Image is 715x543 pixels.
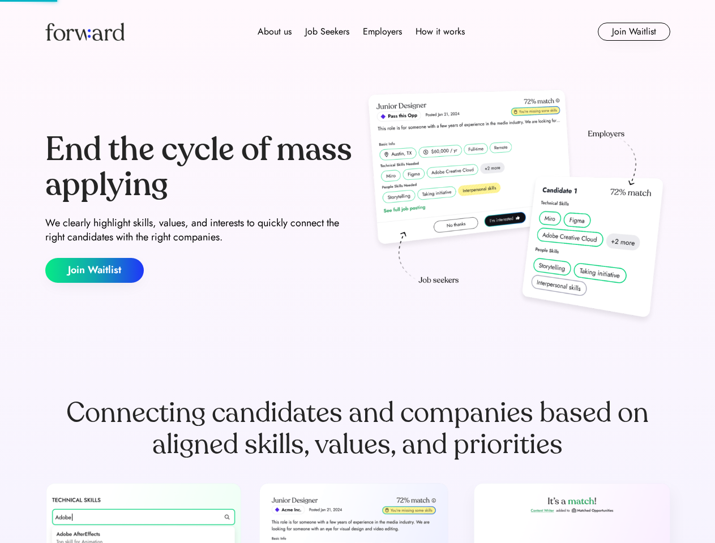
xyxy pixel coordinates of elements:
button: Join Waitlist [45,258,144,283]
div: About us [258,25,292,38]
button: Join Waitlist [598,23,670,41]
div: Job Seekers [305,25,349,38]
div: How it works [416,25,465,38]
div: Employers [363,25,402,38]
div: End the cycle of mass applying [45,132,353,202]
img: hero-image.png [362,86,670,329]
div: We clearly highlight skills, values, and interests to quickly connect the right candidates with t... [45,216,353,244]
div: Connecting candidates and companies based on aligned skills, values, and priorities [45,397,670,460]
img: Forward logo [45,23,125,41]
